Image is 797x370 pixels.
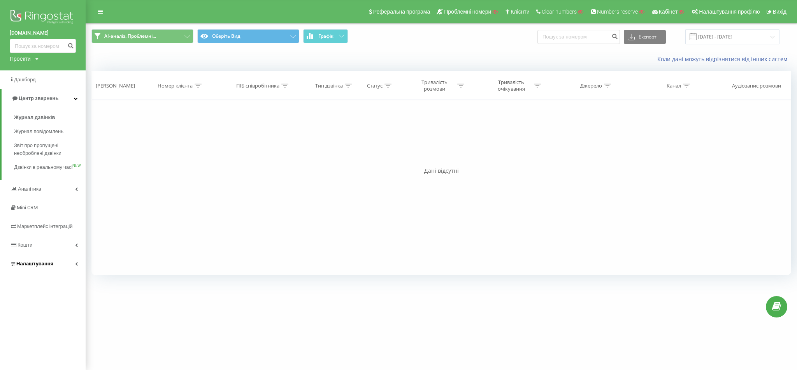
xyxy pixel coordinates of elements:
span: Mini CRM [17,205,38,210]
img: Ringostat logo [10,8,76,27]
a: Звіт про пропущені необроблені дзвінки [14,139,86,160]
div: Канал [667,82,681,89]
span: Налаштування профілю [699,9,760,15]
span: Вихід [773,9,786,15]
span: AI-аналіз. Проблемні... [104,33,156,39]
span: Дашборд [14,77,36,82]
div: Дані відсутні [91,167,791,175]
div: Тип дзвінка [315,82,343,89]
div: Джерело [580,82,602,89]
span: Звіт про пропущені необроблені дзвінки [14,142,82,157]
a: Центр звернень [2,89,86,108]
span: Налаштування [16,261,53,267]
span: Реферальна програма [373,9,430,15]
input: Пошук за номером [537,30,620,44]
span: Numbers reserve [597,9,638,15]
div: Номер клієнта [158,82,193,89]
span: Клієнти [511,9,530,15]
a: Журнал повідомлень [14,125,86,139]
a: Журнал дзвінків [14,110,86,125]
span: Дзвінки в реальному часі [14,163,72,171]
div: Аудіозапис розмови [732,82,781,89]
span: Кошти [18,242,32,248]
div: Тривалість розмови [414,79,455,92]
div: Тривалість очікування [490,79,532,92]
button: Експорт [624,30,666,44]
span: Журнал повідомлень [14,128,63,135]
span: Кабінет [659,9,678,15]
button: Оберіть Вид [197,29,299,43]
span: Clear numbers [542,9,577,15]
div: Статус [367,82,383,89]
span: Проблемні номери [444,9,491,15]
span: Журнал дзвінків [14,114,55,121]
a: Дзвінки в реальному часіNEW [14,160,86,174]
span: Аналiтика [18,186,41,192]
button: Графік [303,29,348,43]
span: Центр звернень [19,95,58,101]
button: AI-аналіз. Проблемні... [91,29,193,43]
a: Коли дані можуть відрізнятися вiд інших систем [657,55,791,63]
input: Пошук за номером [10,39,76,53]
div: Проекти [10,55,31,63]
span: Маркетплейс інтеграцій [17,223,73,229]
div: [PERSON_NAME] [96,82,135,89]
a: [DOMAIN_NAME] [10,29,76,37]
div: ПІБ співробітника [236,82,279,89]
span: Графік [318,33,334,39]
